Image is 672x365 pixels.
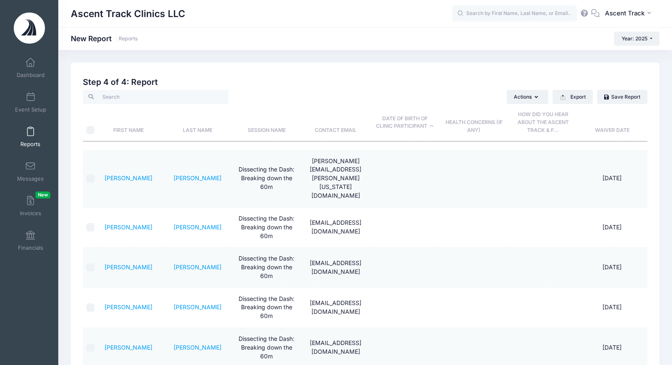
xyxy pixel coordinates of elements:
input: Search by First Name, Last Name, or Email... [452,5,577,22]
a: [PERSON_NAME] [105,174,152,181]
input: Search [83,90,229,104]
a: [PERSON_NAME] [105,344,152,351]
th: How did you hear about the Ascent Track &amp; F...: activate to sort column ascending [508,104,577,141]
h1: New Report [71,34,138,43]
td: Dissecting the Dash: Breaking down the 60m [232,208,301,248]
button: Year: 2025 [614,32,660,46]
span: Financials [18,244,43,251]
td: Dissecting the Dash: Breaking down the 60m [232,248,301,288]
td: Dissecting the Dash: Breaking down the 60m [232,150,301,207]
th: Health Concerns (if any): activate to sort column ascending [439,104,508,141]
th: Waiver Date: activate to sort column ascending [577,104,647,141]
button: Export [553,90,593,104]
span: How did you hear about the Ascent Track & Field Clinic? [518,111,569,133]
h2: Step 4 of 4: Report [83,77,647,87]
h1: Ascent Track Clinics LLC [71,4,185,23]
span: Reports [20,141,40,148]
td: [DATE] [577,248,647,288]
span: Dashboard [17,72,45,79]
a: Financials [11,226,50,255]
a: [PERSON_NAME] [174,303,222,310]
th: Session Name: activate to sort column ascending [232,104,301,141]
a: Save Report [597,90,647,104]
a: Reports [119,36,138,42]
a: InvoicesNew [11,191,50,221]
th: First Name: activate to sort column ascending [94,104,163,141]
a: [PERSON_NAME] [105,263,152,271]
td: Dissecting the Dash: Breaking down the 60m [232,288,301,328]
td: [EMAIL_ADDRESS][DOMAIN_NAME] [301,248,370,288]
a: [PERSON_NAME] [105,223,152,231]
span: Event Setup [15,106,46,113]
th: Date of Birth of Clinic Participant: activate to sort column descending [370,104,439,141]
button: Ascent Track [600,4,660,23]
a: Event Setup [11,88,50,117]
a: [PERSON_NAME] [105,303,152,310]
td: [DATE] [577,208,647,248]
a: [PERSON_NAME] [174,223,222,231]
td: [DATE] [577,288,647,328]
td: [EMAIL_ADDRESS][DOMAIN_NAME] [301,288,370,328]
a: [PERSON_NAME] [174,263,222,271]
a: Dashboard [11,53,50,82]
a: Reports [11,122,50,151]
th: Last Name: activate to sort column ascending [163,104,232,141]
button: Actions [507,90,548,104]
th: Contact Email: activate to sort column ascending [301,104,370,141]
td: [PERSON_NAME][EMAIL_ADDRESS][PERSON_NAME][US_STATE][DOMAIN_NAME] [301,150,370,207]
a: [PERSON_NAME] [174,174,222,181]
span: Ascent Track [605,9,645,18]
span: Year: 2025 [622,35,647,42]
td: [DATE] [577,150,647,207]
span: Invoices [20,210,41,217]
a: [PERSON_NAME] [174,344,222,351]
img: Ascent Track Clinics LLC [14,12,45,44]
td: [EMAIL_ADDRESS][DOMAIN_NAME] [301,208,370,248]
span: New [35,191,50,199]
a: Messages [11,157,50,186]
span: Messages [17,175,44,182]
